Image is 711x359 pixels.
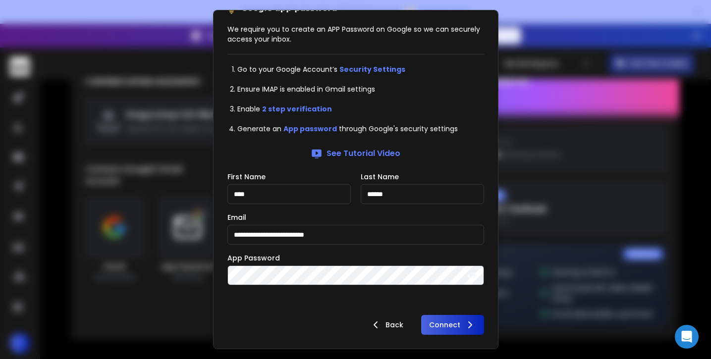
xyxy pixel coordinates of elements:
p: We require you to create an APP Password on Google so we can securely access your inbox. [227,24,484,44]
label: Last Name [361,173,399,180]
div: Open Intercom Messenger [675,325,699,349]
a: App password [283,124,337,134]
li: Enable [237,104,484,114]
li: Ensure IMAP is enabled in Gmail settings [237,84,484,94]
li: Generate an through Google's security settings [237,124,484,134]
li: Go to your Google Account’s [237,64,484,74]
a: See Tutorial Video [311,148,400,159]
a: Security Settings [339,64,405,74]
label: First Name [227,173,266,180]
label: Email [227,214,246,221]
label: App Password [227,255,280,261]
a: 2 step verification [262,104,332,114]
button: Connect [421,315,484,335]
button: Back [362,315,411,335]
